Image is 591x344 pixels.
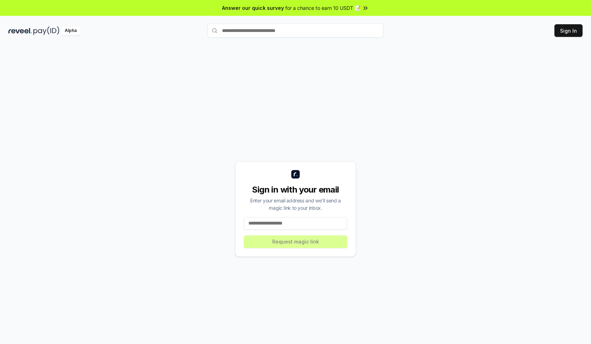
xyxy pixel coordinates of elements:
[285,4,361,12] span: for a chance to earn 10 USDT 📝
[554,24,583,37] button: Sign In
[8,26,32,35] img: reveel_dark
[291,170,300,179] img: logo_small
[244,197,347,212] div: Enter your email address and we’ll send a magic link to your inbox.
[222,4,284,12] span: Answer our quick survey
[33,26,59,35] img: pay_id
[244,184,347,195] div: Sign in with your email
[61,26,81,35] div: Alpha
